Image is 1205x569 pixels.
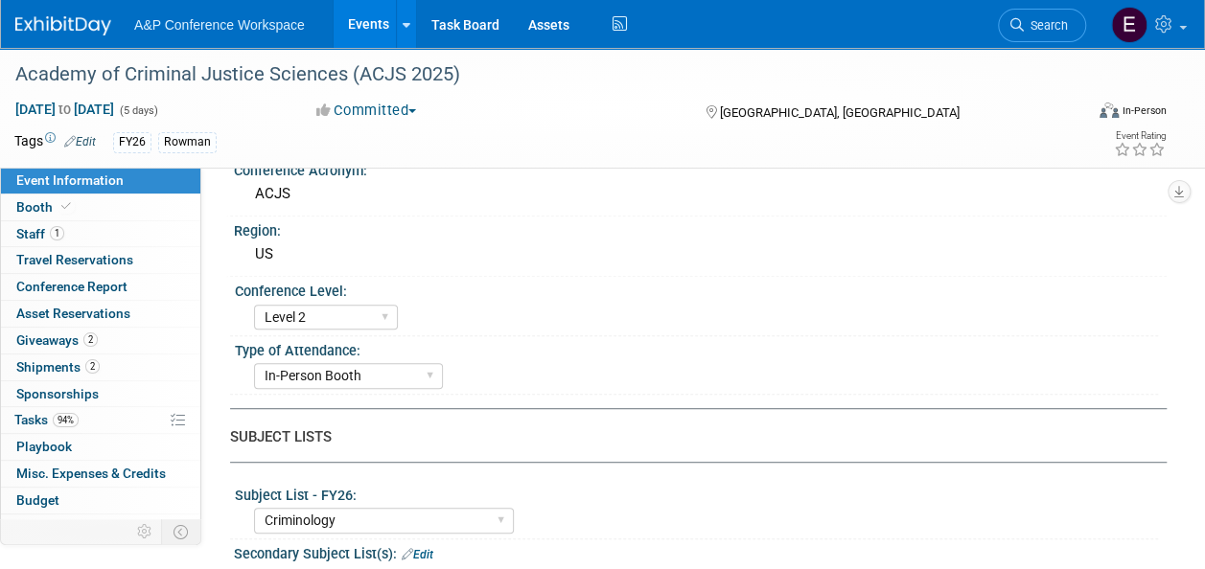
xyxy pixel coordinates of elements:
[162,519,201,544] td: Toggle Event Tabs
[16,466,166,481] span: Misc. Expenses & Credits
[16,199,75,215] span: Booth
[134,17,305,33] span: A&P Conference Workspace
[113,132,151,152] div: FY26
[234,216,1167,240] div: Region:
[16,519,145,535] span: ROI, Objectives & ROO
[16,386,99,401] span: Sponsorships
[64,135,96,148] a: Edit
[234,539,1167,564] div: Secondary Subject List(s):
[1,301,200,327] a: Asset Reservations
[1,434,200,460] a: Playbook
[16,306,130,321] span: Asset Reservations
[16,332,98,348] span: Giveaways
[1,194,200,220] a: Booth
[235,336,1158,360] div: Type of Attendance:
[235,481,1158,505] div: Subject List - FY26:
[1,247,200,273] a: Travel Reservations
[128,519,162,544] td: Personalize Event Tab Strip
[1,461,200,487] a: Misc. Expenses & Credits
[16,359,100,375] span: Shipments
[53,413,79,427] span: 94%
[56,102,74,117] span: to
[50,226,64,240] span: 1
[85,359,100,374] span: 2
[1,381,200,407] a: Sponsorships
[118,104,158,117] span: (5 days)
[16,492,59,508] span: Budget
[1,168,200,193] a: Event Information
[14,101,115,118] span: [DATE] [DATE]
[402,548,433,561] a: Edit
[14,131,96,153] td: Tags
[1122,103,1167,118] div: In-Person
[235,277,1158,301] div: Conference Level:
[15,16,111,35] img: ExhibitDay
[230,427,1152,447] div: SUBJECT LISTS
[16,252,133,267] span: Travel Reservations
[1,407,200,433] a: Tasks94%
[1024,18,1068,33] span: Search
[16,172,124,188] span: Event Information
[1,488,200,513] a: Budget
[1,354,200,380] a: Shipments2
[1,514,200,540] a: ROI, Objectives & ROO
[998,9,1086,42] a: Search
[720,105,960,120] span: [GEOGRAPHIC_DATA], [GEOGRAPHIC_DATA]
[14,412,79,427] span: Tasks
[16,439,72,454] span: Playbook
[158,132,217,152] div: Rowman
[1,328,200,353] a: Giveaways2
[999,100,1167,128] div: Event Format
[16,226,64,241] span: Staff
[310,101,424,121] button: Committed
[248,239,1152,269] div: US
[1,274,200,300] a: Conference Report
[1114,131,1166,141] div: Event Rating
[61,201,71,212] i: Booth reservation complete
[248,179,1152,209] div: ACJS
[1,221,200,247] a: Staff1
[1100,102,1119,118] img: Format-Inperson.png
[1111,7,1147,43] img: Erika Rollins
[9,57,1068,92] div: Academy of Criminal Justice Sciences (ACJS 2025)
[16,279,127,294] span: Conference Report
[83,332,98,347] span: 2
